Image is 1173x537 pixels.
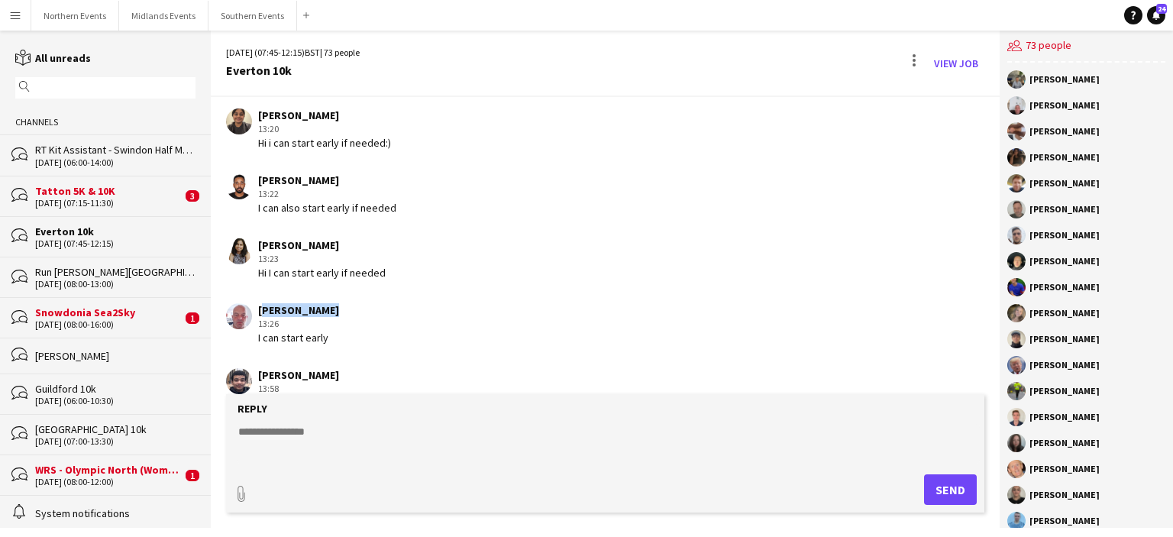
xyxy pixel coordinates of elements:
span: 3 [186,190,199,202]
div: [PERSON_NAME] [258,238,386,252]
div: 13:23 [258,252,386,266]
div: [DATE] (07:45-12:15) [35,238,195,249]
div: [PERSON_NAME] [258,173,396,187]
div: System notifications [35,506,195,520]
div: WRS - Olympic North (Women Only) [35,463,182,477]
div: I can also start early if needed [258,201,396,215]
div: 13:22 [258,187,396,201]
div: [PERSON_NAME] [1029,490,1100,500]
div: 13:26 [258,317,339,331]
div: [PERSON_NAME] [1029,127,1100,136]
a: View Job [928,51,984,76]
div: [DATE] (08:00-13:00) [35,279,195,290]
div: [PERSON_NAME] [1029,309,1100,318]
div: [PERSON_NAME] [1029,412,1100,422]
div: Snowdonia Sea2Sky [35,306,182,319]
div: [PERSON_NAME] [1029,101,1100,110]
div: [PERSON_NAME] [1029,464,1100,474]
div: RT Kit Assistant - Swindon Half Marathon [35,143,195,157]
div: Hi i can start early if needed:) [258,136,391,150]
div: [PERSON_NAME] [1029,438,1100,448]
div: 13:20 [258,122,391,136]
div: [PERSON_NAME] [1029,387,1100,396]
div: [PERSON_NAME] [1029,179,1100,188]
div: [PERSON_NAME] [258,108,391,122]
span: 24 [1156,4,1167,14]
div: [PERSON_NAME] [1029,257,1100,266]
div: [DATE] (08:00-12:00) [35,477,182,487]
div: [DATE] (08:00-16:00) [35,319,182,330]
div: [DATE] (06:00-14:00) [35,157,195,168]
a: 24 [1147,6,1165,24]
span: BST [305,47,320,58]
div: [DATE] (07:45-12:15) | 73 people [226,46,360,60]
div: [PERSON_NAME] [1029,153,1100,162]
div: Guildford 10k [35,382,195,396]
div: [DATE] (07:00-13:30) [35,436,195,447]
div: Run [PERSON_NAME][GEOGRAPHIC_DATA] [35,265,195,279]
div: [PERSON_NAME] [1029,283,1100,292]
div: [PERSON_NAME] [35,349,195,363]
div: [PERSON_NAME] [1029,205,1100,214]
div: [PERSON_NAME] [1029,75,1100,84]
div: [DATE] (06:00-10:30) [35,396,195,406]
div: [GEOGRAPHIC_DATA] 10k [35,422,195,436]
div: [PERSON_NAME] [1029,335,1100,344]
div: [PERSON_NAME] [258,368,406,382]
a: All unreads [15,51,91,65]
div: [PERSON_NAME] [1029,231,1100,240]
div: 13:58 [258,382,406,396]
button: Southern Events [208,1,297,31]
button: Send [924,474,977,505]
div: [PERSON_NAME] [1029,361,1100,370]
div: [PERSON_NAME] [1029,516,1100,526]
div: Everton 10k [226,63,360,77]
div: I can start early [258,331,339,345]
div: Hi I can start early if needed [258,266,386,280]
div: [DATE] (07:15-11:30) [35,198,182,209]
div: 73 people [1007,31,1165,63]
span: 1 [186,312,199,324]
button: Midlands Events [119,1,208,31]
div: Tatton 5K & 10K [35,184,182,198]
label: Reply [238,402,267,416]
span: 1 [186,470,199,481]
div: [PERSON_NAME] [258,303,339,317]
button: Northern Events [31,1,119,31]
div: Everton 10k [35,225,195,238]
